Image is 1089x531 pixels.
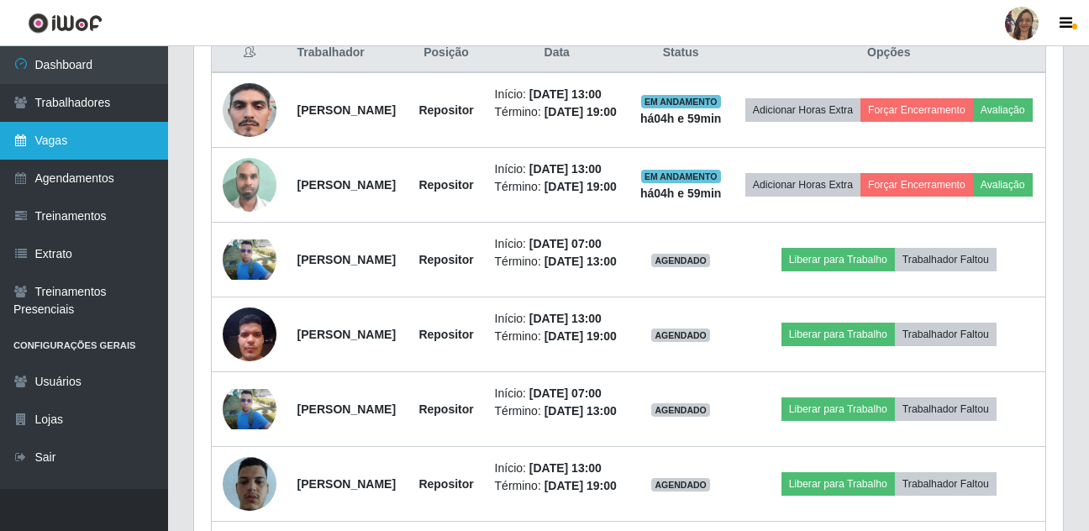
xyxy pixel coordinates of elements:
[223,149,276,220] img: 1751466407656.jpeg
[223,239,276,280] img: 1742358454044.jpeg
[651,403,710,417] span: AGENDADO
[297,477,396,491] strong: [PERSON_NAME]
[297,178,396,192] strong: [PERSON_NAME]
[529,386,602,400] time: [DATE] 07:00
[895,472,997,496] button: Trabalhador Faltou
[641,170,721,183] span: EM ANDAMENTO
[408,34,485,73] th: Posição
[745,173,860,197] button: Adicionar Horas Extra
[495,402,619,420] li: Término:
[495,178,619,196] li: Término:
[544,329,617,343] time: [DATE] 19:00
[544,479,617,492] time: [DATE] 19:00
[529,162,602,176] time: [DATE] 13:00
[418,328,473,341] strong: Repositor
[529,461,602,475] time: [DATE] 13:00
[418,253,473,266] strong: Repositor
[418,477,473,491] strong: Repositor
[651,329,710,342] span: AGENDADO
[640,112,722,125] strong: há 04 h e 59 min
[973,98,1033,122] button: Avaliação
[495,477,619,495] li: Término:
[495,385,619,402] li: Início:
[495,86,619,103] li: Início:
[495,253,619,271] li: Término:
[745,98,860,122] button: Adicionar Horas Extra
[495,160,619,178] li: Início:
[297,253,396,266] strong: [PERSON_NAME]
[529,87,602,101] time: [DATE] 13:00
[895,248,997,271] button: Trabalhador Faltou
[495,310,619,328] li: Início:
[495,460,619,477] li: Início:
[287,34,408,73] th: Trabalhador
[495,103,619,121] li: Término:
[297,328,396,341] strong: [PERSON_NAME]
[860,98,973,122] button: Forçar Encerramento
[641,95,721,108] span: EM ANDAMENTO
[544,105,617,118] time: [DATE] 19:00
[297,402,396,416] strong: [PERSON_NAME]
[860,173,973,197] button: Forçar Encerramento
[418,103,473,117] strong: Repositor
[895,397,997,421] button: Trabalhador Faltou
[223,451,276,516] img: 1744377208057.jpeg
[640,187,722,200] strong: há 04 h e 59 min
[651,254,710,267] span: AGENDADO
[651,478,710,492] span: AGENDADO
[973,173,1033,197] button: Avaliação
[28,13,103,34] img: CoreUI Logo
[485,34,629,73] th: Data
[781,323,895,346] button: Liberar para Trabalho
[495,328,619,345] li: Término:
[781,397,895,421] button: Liberar para Trabalho
[418,402,473,416] strong: Repositor
[781,248,895,271] button: Liberar para Trabalho
[223,389,276,429] img: 1742358454044.jpeg
[781,472,895,496] button: Liberar para Trabalho
[223,50,276,170] img: 1733256413053.jpeg
[733,34,1046,73] th: Opções
[529,237,602,250] time: [DATE] 07:00
[297,103,396,117] strong: [PERSON_NAME]
[895,323,997,346] button: Trabalhador Faltou
[529,312,602,325] time: [DATE] 13:00
[544,255,617,268] time: [DATE] 13:00
[544,180,617,193] time: [DATE] 19:00
[544,404,617,418] time: [DATE] 13:00
[629,34,733,73] th: Status
[495,235,619,253] li: Início:
[223,298,276,370] img: 1740566003126.jpeg
[418,178,473,192] strong: Repositor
